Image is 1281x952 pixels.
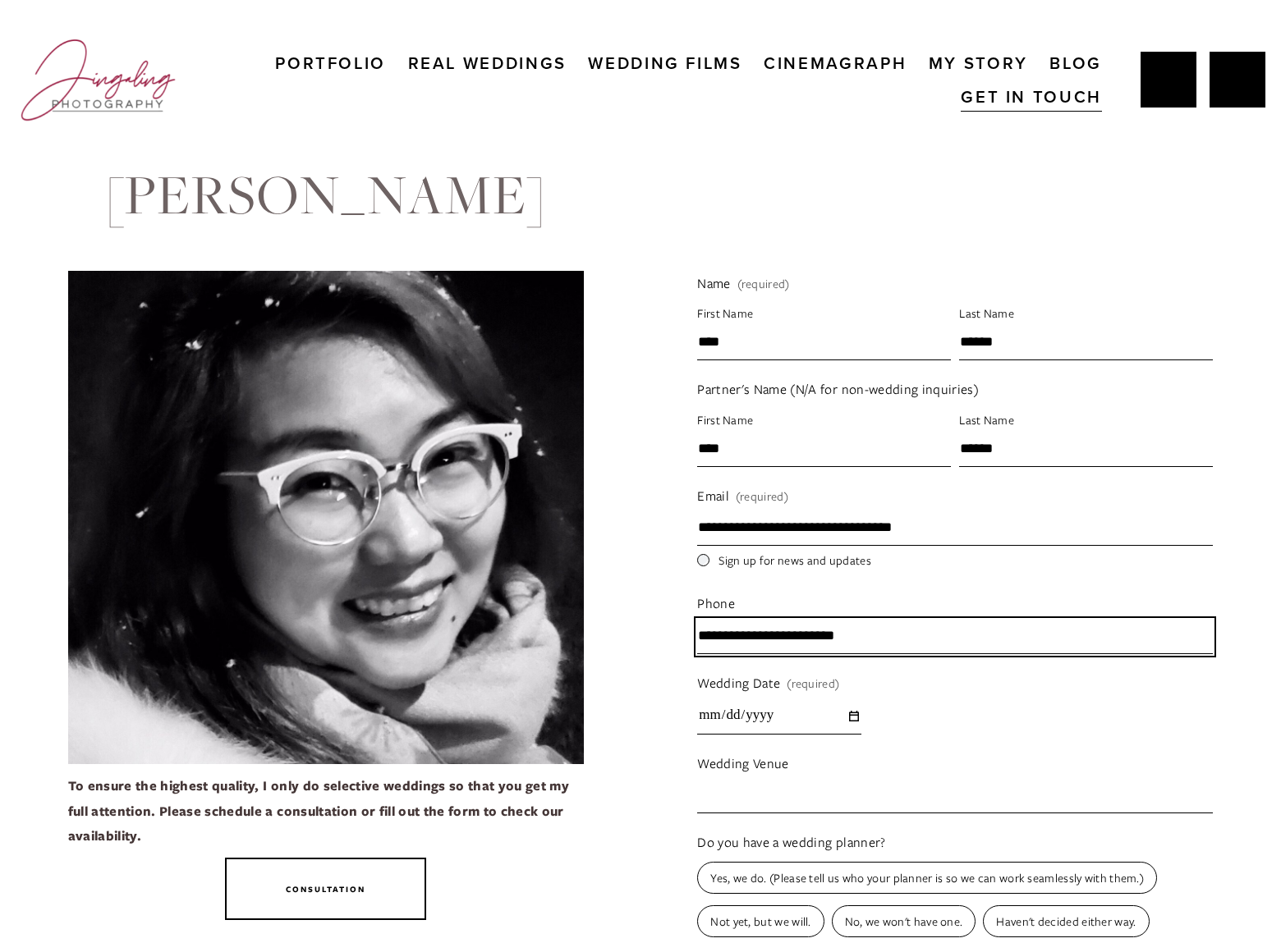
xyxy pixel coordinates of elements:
a: Jing Yang [1141,52,1196,108]
strong: To ensure the highest quality, I only do selective weddings so that you get my full attention. Pl... [68,776,573,844]
div: Last Name [959,302,1213,326]
div: First Name [697,409,951,433]
a: Get In Touch [961,80,1102,113]
a: My Story [929,47,1028,80]
a: Consultation [225,858,426,920]
span: (required) [787,672,839,694]
span: Sign up for news and updates [719,549,870,571]
a: Instagram [1210,52,1265,108]
a: Wedding Films [588,47,742,80]
a: Blog [1049,47,1102,80]
span: Do you have a wedding planner? [697,830,885,855]
div: Last Name [959,409,1213,433]
span: Email [697,483,729,509]
span: Yes, we do. (Please tell us who your planner is so we can work seamlessly with them.) [697,862,1157,894]
h1: [PERSON_NAME] [16,162,636,225]
span: Not yet, but we will. [697,905,824,937]
span: No, we won't have one. [832,905,976,937]
div: First Name [697,302,951,326]
span: Name [697,271,730,296]
span: Wedding Date [697,671,780,696]
a: Real Weddings [408,47,567,80]
span: Wedding Venue [697,751,788,776]
span: (required) [736,485,788,507]
a: Portfolio [275,47,386,80]
a: Cinemagraph [764,47,907,80]
span: Partner's Name (N/A for non-wedding inquiries) [697,377,979,402]
span: Phone [697,591,735,616]
span: Haven't decided either way. [983,905,1149,937]
img: Jingaling Photography [16,32,181,128]
span: (required) [737,277,790,290]
input: Sign up for news and updates [697,554,709,566]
